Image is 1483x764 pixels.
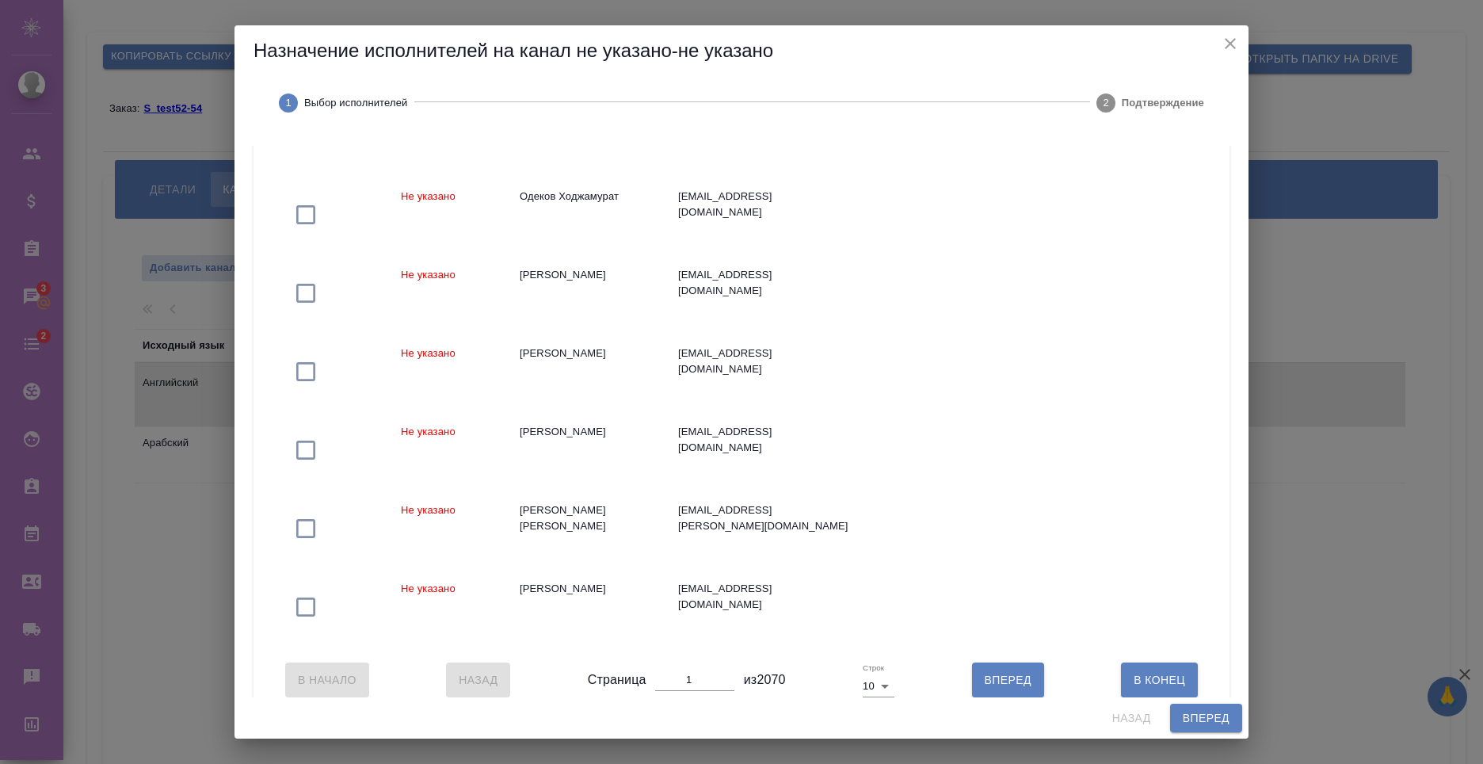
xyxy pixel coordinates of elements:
div: [EMAIL_ADDRESS][DOMAIN_NAME] [678,346,851,377]
span: Не указано [401,426,456,437]
span: Выбор исполнителей [304,95,408,111]
div: [PERSON_NAME] [520,581,653,597]
text: 2 [1103,97,1108,109]
div: [EMAIL_ADDRESS][PERSON_NAME][DOMAIN_NAME] [678,502,851,534]
button: Вперед [1170,704,1242,733]
button: В Конец [1121,663,1198,697]
h5: Назначение исполнителей на канал не указано-не указано [254,38,1229,63]
div: [PERSON_NAME] [520,424,653,440]
text: 1 [285,97,291,109]
span: Не указано [401,269,456,281]
div: [EMAIL_ADDRESS][DOMAIN_NAME] [678,581,851,613]
span: Вперед [1183,709,1229,728]
div: [PERSON_NAME] [PERSON_NAME] [520,502,653,534]
div: [PERSON_NAME] [520,267,653,283]
div: 10 [863,675,894,697]
span: Не указано [401,190,456,202]
div: Одеков Ходжамурат [520,189,653,204]
span: из 2070 [744,670,786,690]
div: [PERSON_NAME] [520,346,653,361]
button: Подтверждение [1084,74,1217,132]
span: Подтверждение [1122,95,1204,111]
button: Вперед [972,663,1044,697]
button: close [1218,32,1242,55]
label: Строк [863,663,884,671]
div: [EMAIL_ADDRESS][DOMAIN_NAME] [678,189,851,220]
span: В Конец [1134,670,1185,690]
div: [EMAIL_ADDRESS][DOMAIN_NAME] [678,424,851,456]
span: Не указано [401,583,456,594]
span: Вперед [985,670,1031,690]
div: [EMAIL_ADDRESS][DOMAIN_NAME] [678,267,851,299]
span: Не указано [401,504,456,516]
span: Не указано [401,347,456,359]
span: Страница [588,670,646,690]
button: Выбор исполнителей [266,74,421,132]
